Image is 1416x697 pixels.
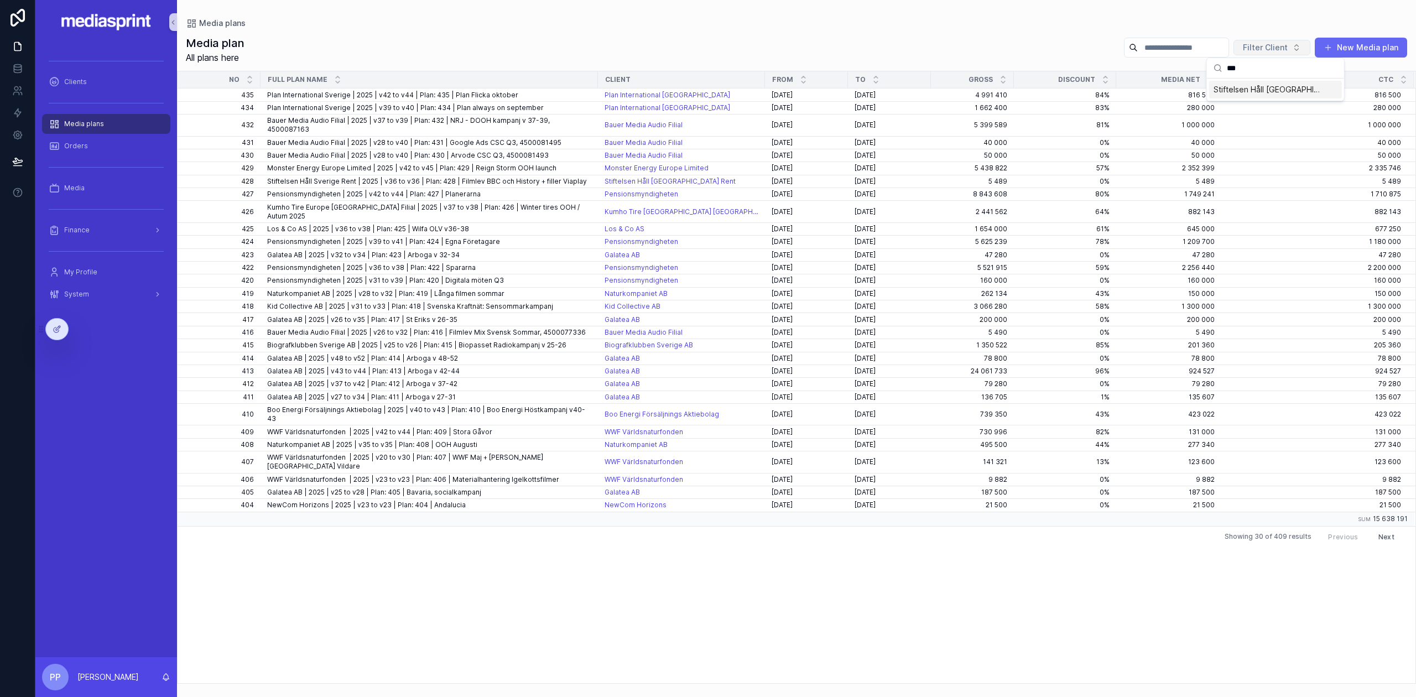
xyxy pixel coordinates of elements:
[267,237,591,246] a: Pensionsmyndigheten | 2025 | v39 to v41 | Plan: 424 | Egna Företagare
[267,91,591,100] a: Plan International Sverige | 2025 | v42 to v44 | Plan: 435 | Plan Flicka oktober
[772,121,793,129] span: [DATE]
[1021,103,1110,112] a: 83%
[605,263,758,272] a: Pensionsmyndigheten
[772,263,793,272] span: [DATE]
[42,72,170,92] a: Clients
[1021,151,1110,160] span: 0%
[772,177,793,186] span: [DATE]
[191,263,254,272] a: 422
[855,177,924,186] a: [DATE]
[1021,91,1110,100] a: 84%
[1243,42,1288,53] span: Filter Client
[64,226,90,235] span: Finance
[1214,84,1324,95] span: Stiftelsen Håll [GEOGRAPHIC_DATA] Rent
[199,18,246,29] span: Media plans
[855,207,924,216] a: [DATE]
[267,151,549,160] span: Bauer Media Audio Filial | 2025 | v28 to v40 | Plan: 430 | Arvode CSC Q3, 4500081493
[1123,103,1215,112] a: 280 000
[42,178,170,198] a: Media
[1222,121,1401,129] span: 1 000 000
[1021,138,1110,147] a: 0%
[1021,177,1110,186] a: 0%
[855,138,876,147] span: [DATE]
[605,91,758,100] a: Plan International [GEOGRAPHIC_DATA]
[1123,164,1215,173] a: 2 352 399
[267,263,591,272] a: Pensionsmyndigheten | 2025 | v36 to v38 | Plan: 422 | Spararna
[772,103,841,112] a: [DATE]
[605,225,644,233] span: Los & Co AS
[605,164,709,173] span: Monster Energy Europe Limited
[605,263,678,272] a: Pensionsmyndigheten
[938,177,1007,186] a: 5 489
[605,177,736,186] a: Stiftelsen Håll [GEOGRAPHIC_DATA] Rent
[191,151,254,160] span: 430
[772,276,793,285] span: [DATE]
[1222,164,1401,173] a: 2 335 746
[938,121,1007,129] a: 5 399 589
[1315,38,1407,58] a: New Media plan
[42,114,170,134] a: Media plans
[191,276,254,285] a: 420
[267,116,591,134] a: Bauer Media Audio Filial | 2025 | v37 to v39 | Plan: 432 | NRJ - DOOH kampanj v 37-39, 4500087163
[772,164,793,173] span: [DATE]
[605,237,678,246] a: Pensionsmyndigheten
[191,207,254,216] span: 426
[191,138,254,147] a: 431
[267,177,591,186] a: Stiftelsen Håll Sverige Rent | 2025 | v36 to v36 | Plan: 428 | Filmlev BBC och History + filler V...
[772,91,841,100] a: [DATE]
[938,263,1007,272] span: 5 521 915
[1,53,21,73] iframe: Spotlight
[605,190,758,199] a: Pensionsmyndigheten
[772,251,841,259] a: [DATE]
[605,138,683,147] span: Bauer Media Audio Filial
[191,289,254,298] span: 419
[1123,263,1215,272] a: 2 256 440
[855,164,924,173] a: [DATE]
[1222,138,1401,147] a: 40 000
[1021,121,1110,129] a: 81%
[42,136,170,156] a: Orders
[1222,276,1401,285] span: 160 000
[772,151,841,160] a: [DATE]
[191,225,254,233] span: 425
[1123,276,1215,285] span: 160 000
[267,225,469,233] span: Los & Co AS | 2025 | v36 to v38 | Plan: 425 | Wilfa OLV v36-38
[855,207,876,216] span: [DATE]
[191,164,254,173] a: 429
[1123,225,1215,233] span: 645 000
[605,251,758,259] a: Galatea AB
[938,207,1007,216] a: 2 441 562
[855,263,876,272] span: [DATE]
[938,251,1007,259] span: 47 280
[1123,91,1215,100] a: 816 500
[855,121,876,129] span: [DATE]
[772,225,793,233] span: [DATE]
[938,151,1007,160] a: 50 000
[855,225,924,233] a: [DATE]
[1123,207,1215,216] span: 882 143
[938,276,1007,285] a: 160 000
[605,91,730,100] a: Plan International [GEOGRAPHIC_DATA]
[772,207,793,216] span: [DATE]
[938,225,1007,233] span: 1 654 000
[1222,207,1401,216] a: 882 143
[1222,237,1401,246] span: 1 180 000
[191,121,254,129] span: 432
[1021,225,1110,233] a: 61%
[1021,207,1110,216] span: 64%
[605,138,758,147] a: Bauer Media Audio Filial
[191,190,254,199] span: 427
[855,91,924,100] a: [DATE]
[605,164,758,173] a: Monster Energy Europe Limited
[1222,190,1401,199] a: 1 710 875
